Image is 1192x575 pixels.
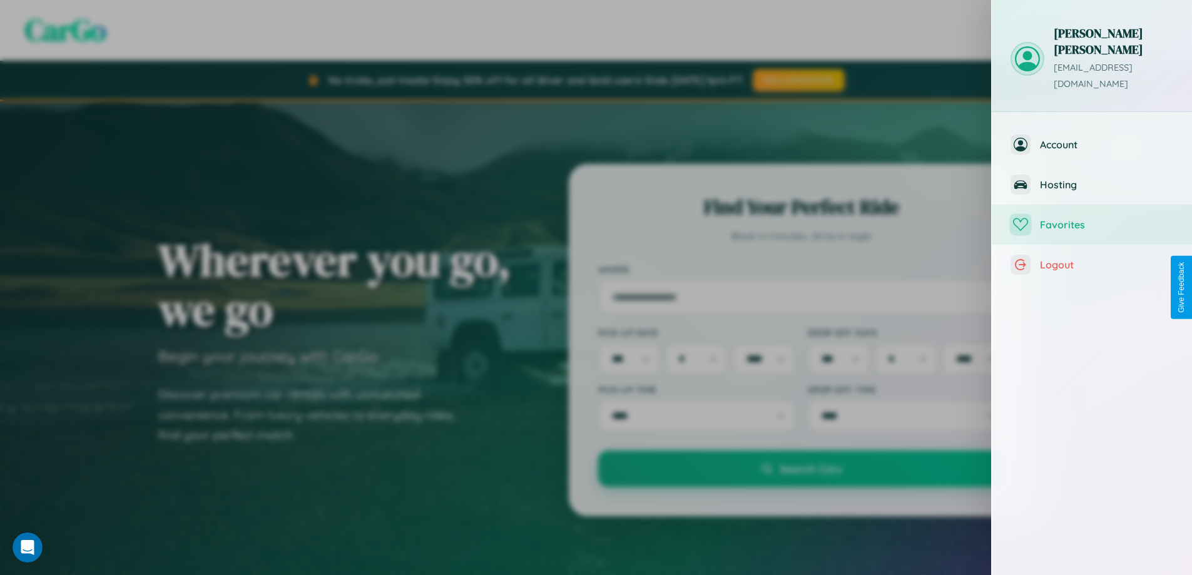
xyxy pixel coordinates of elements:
[1040,138,1173,151] span: Account
[992,165,1192,205] button: Hosting
[992,245,1192,285] button: Logout
[992,205,1192,245] button: Favorites
[1177,262,1186,313] div: Give Feedback
[13,532,43,562] iframe: Intercom live chat
[1054,60,1173,93] p: [EMAIL_ADDRESS][DOMAIN_NAME]
[1054,25,1173,58] h3: [PERSON_NAME] [PERSON_NAME]
[992,125,1192,165] button: Account
[1040,258,1173,271] span: Logout
[1040,178,1173,191] span: Hosting
[1040,218,1173,231] span: Favorites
